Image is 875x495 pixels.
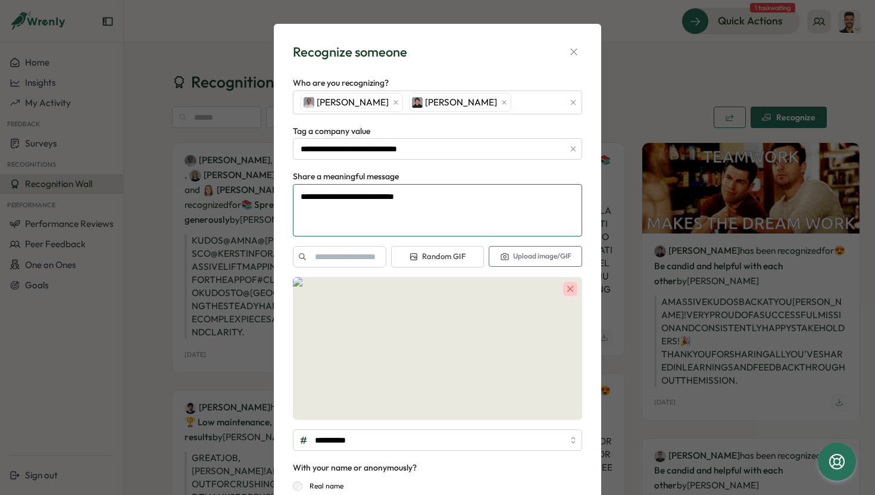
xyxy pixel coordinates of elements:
label: Share a meaningful message [293,170,399,183]
button: Random GIF [391,246,485,267]
label: Who are you recognizing? [293,77,389,90]
div: Recognize someone [293,43,407,61]
img: image [293,277,582,420]
img: Amna Khattak [304,97,314,108]
span: [PERSON_NAME] [317,96,389,109]
span: Random GIF [409,251,465,262]
img: Hamza Atique [412,97,423,108]
label: Real name [302,481,343,491]
label: Tag a company value [293,125,370,138]
div: With your name or anonymously? [293,462,417,475]
span: [PERSON_NAME] [425,96,497,109]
